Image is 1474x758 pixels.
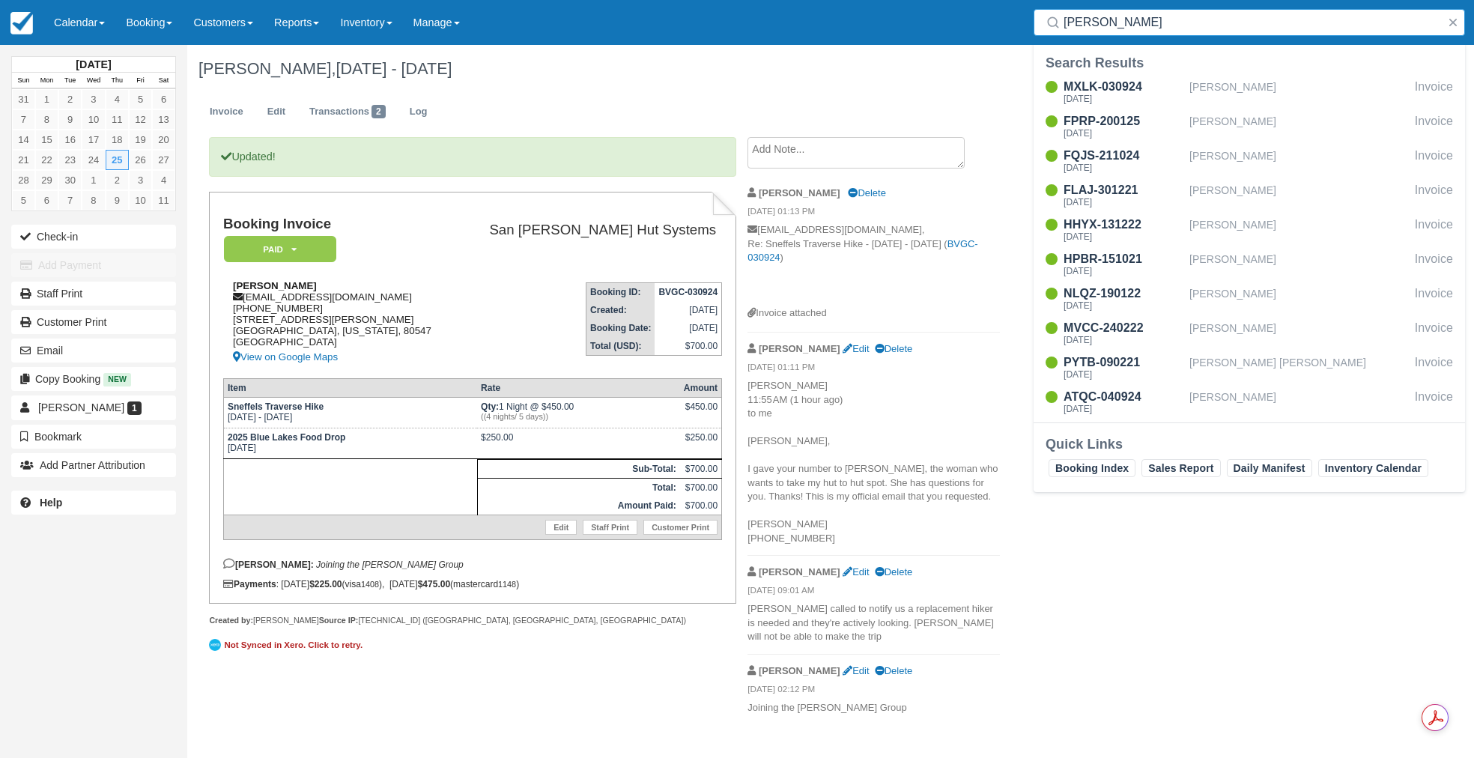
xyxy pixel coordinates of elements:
h2: San [PERSON_NAME] Hut Systems [461,222,716,238]
a: 26 [129,150,152,170]
strong: [PERSON_NAME] [759,566,840,577]
td: [DATE] [655,319,721,337]
th: Amount [680,379,722,398]
a: Delete [875,343,912,354]
div: ATQC-040924 [1064,388,1183,406]
a: MVCC-240222[DATE][PERSON_NAME]Invoice [1034,319,1465,348]
button: Email [11,339,176,363]
a: Edit [843,665,869,676]
a: 19 [129,130,152,150]
div: HPBR-151021 [1064,250,1183,268]
span: 1 [127,401,142,415]
div: [DATE] [1064,94,1183,103]
div: [PERSON_NAME] [1189,78,1409,106]
td: [DATE] - [DATE] [223,398,477,428]
strong: [PERSON_NAME] [233,280,317,291]
a: [PERSON_NAME] 1 [11,395,176,419]
div: Invoice [1415,354,1453,382]
div: NLQZ-190122 [1064,285,1183,303]
em: [DATE] 01:11 PM [747,361,1000,378]
a: Staff Print [11,282,176,306]
div: Invoice [1415,285,1453,313]
div: FLAJ-301221 [1064,181,1183,199]
div: Invoice [1415,216,1453,244]
a: Log [398,97,439,127]
div: [PERSON_NAME] [1189,319,1409,348]
div: [DATE] [1064,129,1183,138]
div: PYTB-090221 [1064,354,1183,372]
button: Add Partner Attribution [11,453,176,477]
a: 9 [106,190,129,210]
th: Sub-Total: [477,460,680,479]
td: $700.00 [655,337,721,356]
a: Edit [843,566,869,577]
div: Quick Links [1046,435,1453,453]
a: 24 [82,150,105,170]
a: FLAJ-301221[DATE][PERSON_NAME]Invoice [1034,181,1465,210]
a: 18 [106,130,129,150]
a: 6 [35,190,58,210]
a: 5 [129,89,152,109]
em: [DATE] 09:01 AM [747,584,1000,601]
a: 13 [152,109,175,130]
div: FQJS-211024 [1064,147,1183,165]
a: 12 [129,109,152,130]
a: PYTB-090221[DATE][PERSON_NAME] [PERSON_NAME]Invoice [1034,354,1465,382]
p: [PERSON_NAME] called to notify us a replacement hiker is needed and they're actively looking. [PE... [747,602,1000,644]
strong: BVGC-030924 [658,287,718,297]
a: Edit [545,520,577,535]
div: [DATE] [1064,301,1183,310]
a: 17 [82,130,105,150]
a: Customer Print [11,310,176,334]
p: Joining the [PERSON_NAME] Group [747,701,1000,715]
div: [PERSON_NAME] [1189,112,1409,141]
a: HPBR-151021[DATE][PERSON_NAME]Invoice [1034,250,1465,279]
strong: [DATE] [76,58,111,70]
a: 8 [82,190,105,210]
div: [DATE] [1064,370,1183,379]
a: 16 [58,130,82,150]
th: Booking Date: [586,319,655,337]
div: [PERSON_NAME] [TECHNICAL_ID] ([GEOGRAPHIC_DATA], [GEOGRAPHIC_DATA], [GEOGRAPHIC_DATA]) [209,615,736,626]
th: Total (USD): [586,337,655,356]
div: Invoice [1415,147,1453,175]
a: FPRP-200125[DATE][PERSON_NAME]Invoice [1034,112,1465,141]
a: Not Synced in Xero. Click to retry. [209,637,366,653]
a: Delete [875,665,912,676]
div: : [DATE] (visa ), [DATE] (mastercard ) [223,579,722,589]
a: 10 [129,190,152,210]
a: 6 [152,89,175,109]
th: Sun [12,73,35,89]
div: $450.00 [684,401,718,424]
a: HHYX-131222[DATE][PERSON_NAME]Invoice [1034,216,1465,244]
a: 2 [106,170,129,190]
strong: Source IP: [319,616,359,625]
div: [PERSON_NAME] [1189,181,1409,210]
td: $700.00 [680,479,722,497]
span: [DATE] - [DATE] [336,59,452,78]
div: [DATE] [1064,404,1183,413]
h1: [PERSON_NAME], [198,60,1282,78]
a: Edit [843,343,869,354]
strong: [PERSON_NAME] [759,187,840,198]
a: 22 [35,150,58,170]
strong: Qty [481,401,499,412]
a: Sales Report [1141,459,1220,477]
em: Joining the [PERSON_NAME] Group [316,560,464,570]
span: [PERSON_NAME] [38,401,124,413]
strong: Payments [223,579,276,589]
a: 20 [152,130,175,150]
h1: Booking Invoice [223,216,455,232]
a: 31 [12,89,35,109]
a: 2 [58,89,82,109]
td: [DATE] [655,301,721,319]
td: $700.00 [680,497,722,515]
a: NLQZ-190122[DATE][PERSON_NAME]Invoice [1034,285,1465,313]
a: 14 [12,130,35,150]
div: MVCC-240222 [1064,319,1183,337]
div: Invoice [1415,250,1453,279]
a: 25 [106,150,129,170]
a: 27 [152,150,175,170]
a: 11 [106,109,129,130]
img: checkfront-main-nav-mini-logo.png [10,12,33,34]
